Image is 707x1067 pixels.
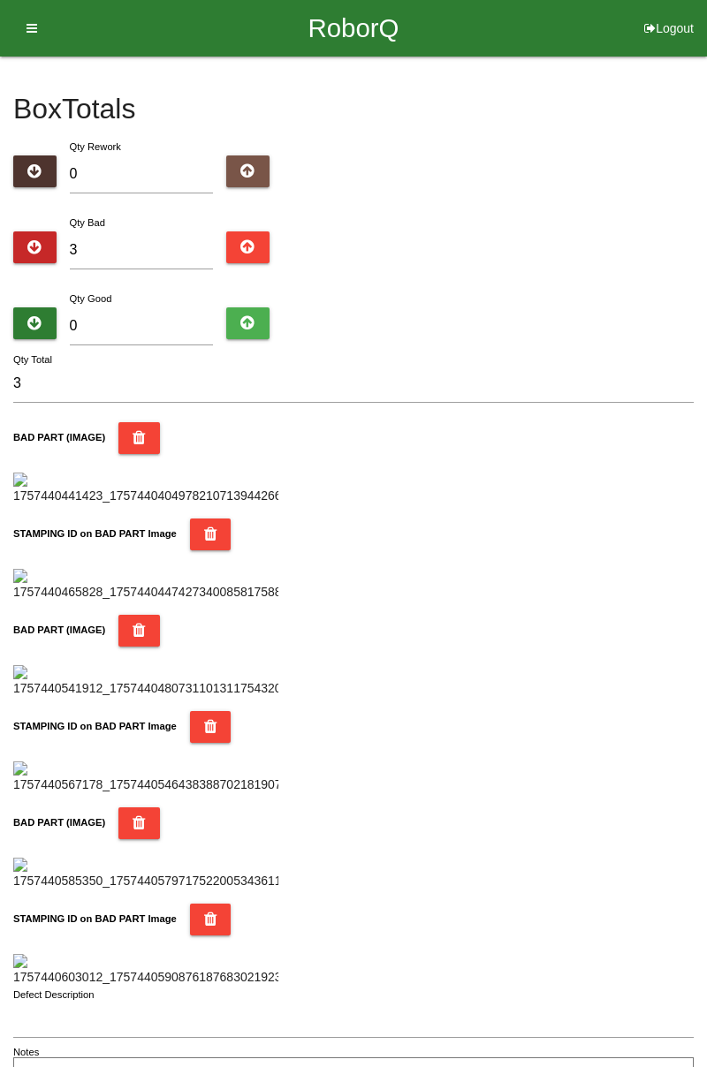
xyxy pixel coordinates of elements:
[13,1045,39,1060] label: Notes
[13,569,278,602] img: 1757440465828_17574404474273400858175882060458.jpg
[13,721,177,731] b: STAMPING ID on BAD PART Image
[13,761,278,794] img: 1757440567178_17574405464383887021819070595831.jpg
[70,217,105,228] label: Qty Bad
[70,293,112,304] label: Qty Good
[13,528,177,539] b: STAMPING ID on BAD PART Image
[190,711,232,743] button: STAMPING ID on BAD PART Image
[13,473,278,505] img: 1757440441423_17574404049782107139442664381390.jpg
[13,665,278,698] img: 1757440541912_17574404807311013117543200417068.jpg
[13,988,95,1003] label: Defect Description
[118,615,160,647] button: BAD PART (IMAGE)
[13,817,105,828] b: BAD PART (IMAGE)
[190,904,232,935] button: STAMPING ID on BAD PART Image
[118,422,160,454] button: BAD PART (IMAGE)
[13,858,278,890] img: 1757440585350_17574405797175220053436115385388.jpg
[118,807,160,839] button: BAD PART (IMAGE)
[13,352,52,367] label: Qty Total
[13,913,177,924] b: STAMPING ID on BAD PART Image
[13,624,105,635] b: BAD PART (IMAGE)
[13,954,278,987] img: 1757440603012_17574405908761876830219238163094.jpg
[190,518,232,550] button: STAMPING ID on BAD PART Image
[13,94,694,125] h4: Box Totals
[13,432,105,443] b: BAD PART (IMAGE)
[70,141,121,152] label: Qty Rework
